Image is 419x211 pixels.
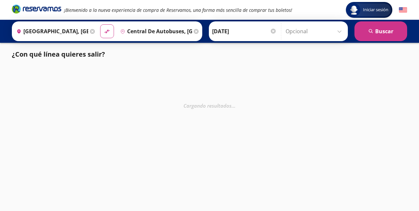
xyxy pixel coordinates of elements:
[233,102,234,109] span: .
[183,102,236,109] em: Cargando resultados
[360,7,391,13] span: Iniciar sesión
[118,23,192,40] input: Buscar Destino
[234,102,236,109] span: .
[12,4,61,14] i: Brand Logo
[232,102,233,109] span: .
[212,23,277,40] input: Elegir Fecha
[399,6,407,14] button: English
[64,7,292,13] em: ¡Bienvenido a la nueva experiencia de compra de Reservamos, una forma más sencilla de comprar tus...
[12,4,61,16] a: Brand Logo
[354,21,407,41] button: Buscar
[286,23,345,40] input: Opcional
[14,23,88,40] input: Buscar Origen
[12,49,105,59] p: ¿Con qué línea quieres salir?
